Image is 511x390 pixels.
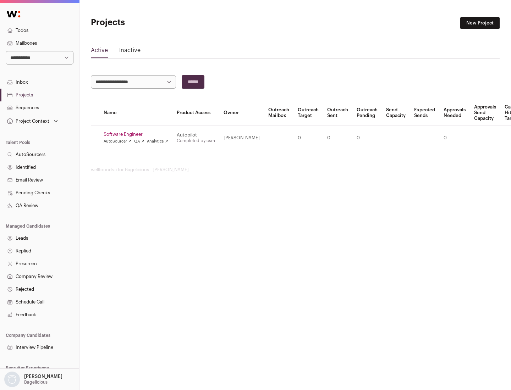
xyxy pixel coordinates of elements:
[460,17,500,29] a: New Project
[293,126,323,150] td: 0
[134,139,144,144] a: QA ↗
[6,116,59,126] button: Open dropdown
[3,372,64,387] button: Open dropdown
[24,374,62,379] p: [PERSON_NAME]
[323,126,352,150] td: 0
[6,118,49,124] div: Project Context
[470,100,500,126] th: Approvals Send Capacity
[293,100,323,126] th: Outreach Target
[382,100,410,126] th: Send Capacity
[439,126,470,150] td: 0
[219,100,264,126] th: Owner
[99,100,172,126] th: Name
[3,7,24,21] img: Wellfound
[219,126,264,150] td: [PERSON_NAME]
[4,372,20,387] img: nopic.png
[24,379,48,385] p: Bagelicious
[91,167,500,173] footer: wellfound:ai for Bagelicious - [PERSON_NAME]
[119,46,141,57] a: Inactive
[439,100,470,126] th: Approvals Needed
[147,139,168,144] a: Analytics ↗
[91,17,227,28] h1: Projects
[323,100,352,126] th: Outreach Sent
[104,139,131,144] a: AutoSourcer ↗
[177,132,215,138] div: Autopilot
[410,100,439,126] th: Expected Sends
[352,100,382,126] th: Outreach Pending
[172,100,219,126] th: Product Access
[264,100,293,126] th: Outreach Mailbox
[91,46,108,57] a: Active
[177,139,215,143] a: Completed by csm
[352,126,382,150] td: 0
[104,132,168,137] a: Software Engineer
